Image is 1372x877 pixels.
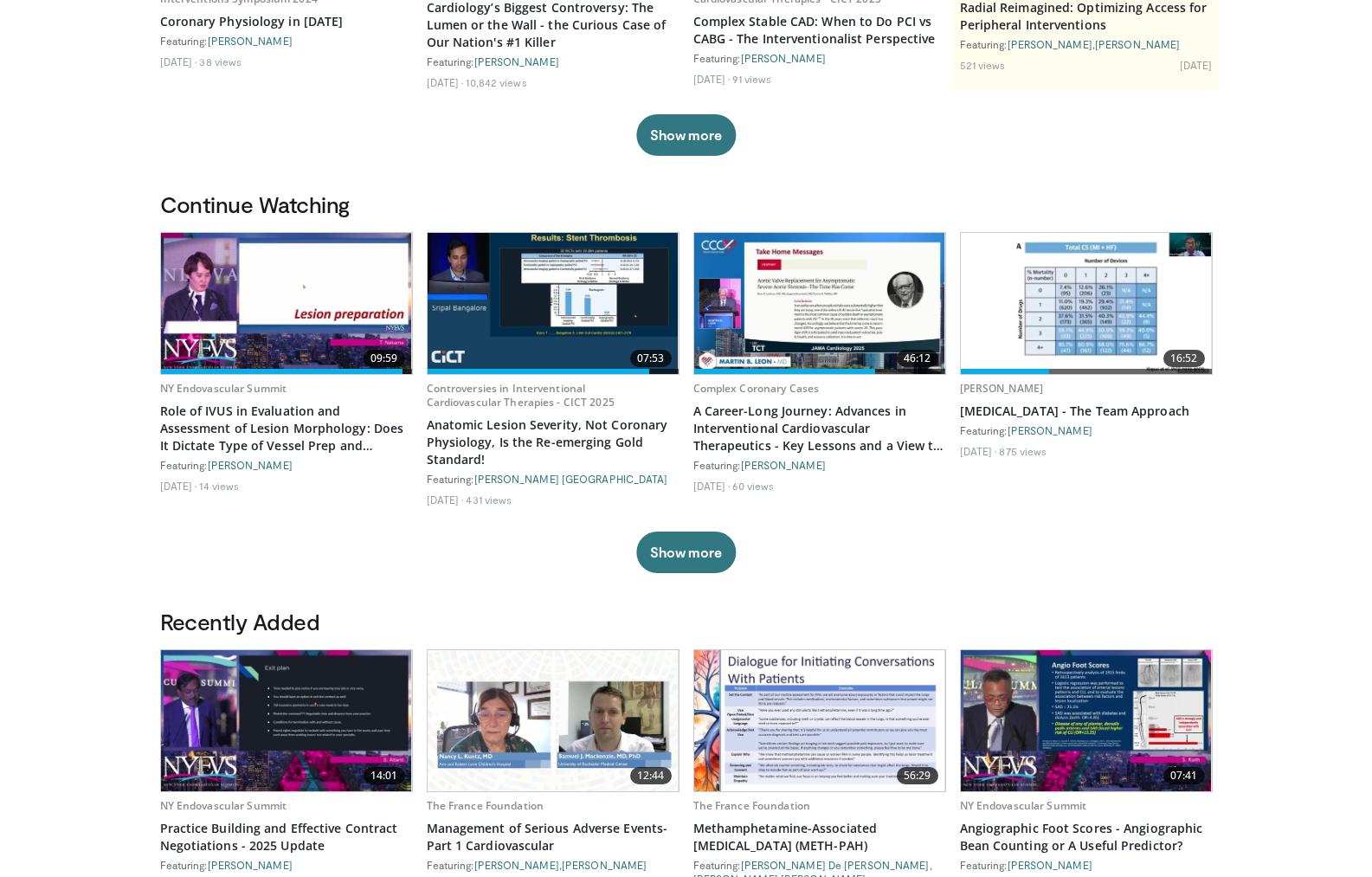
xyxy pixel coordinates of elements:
li: [DATE] [693,72,731,86]
a: Angiographic Foot Scores - Angiographic Bean Counting or A Useful Predictor? [960,820,1213,854]
li: [DATE] [1180,58,1213,72]
li: 38 views [199,55,242,68]
a: [PERSON_NAME] [474,55,559,68]
a: [PERSON_NAME] [741,459,826,471]
a: Anatomic Lesion Severity, Not Coronary Physiology, Is the Re-emerging Gold Standard! [427,416,680,468]
img: 674d866b-5998-44a6-81e6-9c5a38f0eba2.620x360_q85_upscale.jpg [161,650,412,791]
a: 07:53 [428,233,679,374]
li: 60 views [732,479,774,493]
a: 14:01 [161,650,412,791]
a: Controversies in Interventional Cardiovascular Therapies - CICT 2025 [427,381,615,409]
a: Management of Serious Adverse Events- Part 1 Cardiovascular [427,820,680,854]
img: d846ba87-d430-4874-9f02-c6c5910588ba.620x360_q85_upscale.jpg [428,233,679,374]
div: Featuring: [960,858,1213,872]
div: Featuring: , [427,858,680,872]
li: 14 views [199,479,239,493]
li: [DATE] [960,444,997,458]
button: Show more [636,532,736,573]
a: [PERSON_NAME] [208,459,293,471]
li: [DATE] [160,479,197,493]
a: [PERSON_NAME] [208,35,293,47]
a: NY Endovascular Summit [960,798,1087,813]
a: Complex Stable CAD: When to Do PCI vs CABG - The Interventionalist Perspective [693,13,946,48]
div: Featuring: [160,458,413,472]
h3: Continue Watching [160,190,1213,218]
li: [DATE] [693,479,731,493]
div: Featuring: [427,472,680,486]
a: [MEDICAL_DATA] - The Team Approach [960,403,1213,420]
div: Featuring: [160,34,413,48]
span: 16:52 [1163,350,1205,367]
a: [PERSON_NAME] De [PERSON_NAME] [741,859,930,871]
a: [PERSON_NAME] [1095,38,1180,50]
a: [PERSON_NAME] [208,859,293,871]
a: [PERSON_NAME] [1008,859,1092,871]
a: 09:59 [161,233,412,374]
li: [DATE] [427,75,464,89]
a: 12:44 [428,650,679,791]
span: 12:44 [630,767,672,784]
a: [PERSON_NAME] [562,859,647,871]
div: Featuring: [960,423,1213,437]
span: 56:29 [897,767,938,784]
li: 431 views [466,493,512,506]
a: [PERSON_NAME] [1008,424,1092,436]
button: Show more [636,114,736,156]
li: [DATE] [427,493,464,506]
img: 2a45c80b-1942-48bf-9c85-22dc790417f0.620x360_q85_upscale.jpg [961,233,1212,374]
li: [DATE] [160,55,197,68]
a: 16:52 [961,233,1212,374]
img: 9f260758-7bd1-412d-a6a5-a63c7b7df741.620x360_q85_upscale.jpg [428,650,679,791]
a: The France Foundation [427,798,544,813]
li: 10,842 views [466,75,526,89]
span: 09:59 [364,350,405,367]
h3: Recently Added [160,608,1213,635]
a: Role of IVUS in Evaluation and Assessment of Lesion Morphology: Does It Dictate Type of Vessel Pr... [160,403,413,455]
div: Featuring: [160,858,413,872]
a: [PERSON_NAME] [960,381,1044,396]
img: 2a8e3f39-ec71-405a-892e-c7039430bcfc.620x360_q85_upscale.jpg [961,650,1212,791]
a: [PERSON_NAME] [741,52,826,64]
img: e6526624-afbf-4e01-b191-253431dd5d24.620x360_q85_upscale.jpg [694,650,945,791]
span: 07:53 [630,350,672,367]
div: Featuring: [693,51,946,65]
div: Featuring: [693,458,946,472]
li: 875 views [999,444,1047,458]
a: Coronary Physiology in [DATE] [160,13,413,30]
a: Methamphetamine-Associated [MEDICAL_DATA] (METH-PAH) [693,820,946,854]
a: Practice Building and Effective Contract Negotiations - 2025 Update [160,820,413,854]
span: 07:41 [1163,767,1205,784]
a: NY Endovascular Summit [160,798,287,813]
li: 91 views [732,72,771,86]
a: Complex Coronary Cases [693,381,820,396]
a: [PERSON_NAME] [1008,38,1092,50]
a: NY Endovascular Summit [160,381,287,396]
a: 56:29 [694,650,945,791]
a: 07:41 [961,650,1212,791]
li: 521 views [960,58,1006,72]
a: [PERSON_NAME] [474,859,559,871]
span: 46:12 [897,350,938,367]
a: The France Foundation [693,798,811,813]
img: 11b57e6d-fc02-4efa-8657-5e5d1172068f.620x360_q85_upscale.jpg [694,233,945,374]
a: A Career-Long Journey: Advances in Interventional Cardiovascular Therapeutics - Key Lessons and a... [693,403,946,455]
a: [PERSON_NAME] [GEOGRAPHIC_DATA] [474,473,668,485]
a: 46:12 [694,233,945,374]
span: 14:01 [364,767,405,784]
img: a74679b0-50f0-4cca-af48-adafdb10996c.620x360_q85_upscale.jpg [161,233,412,374]
div: Featuring: [427,55,680,68]
div: Featuring: , [960,37,1213,51]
